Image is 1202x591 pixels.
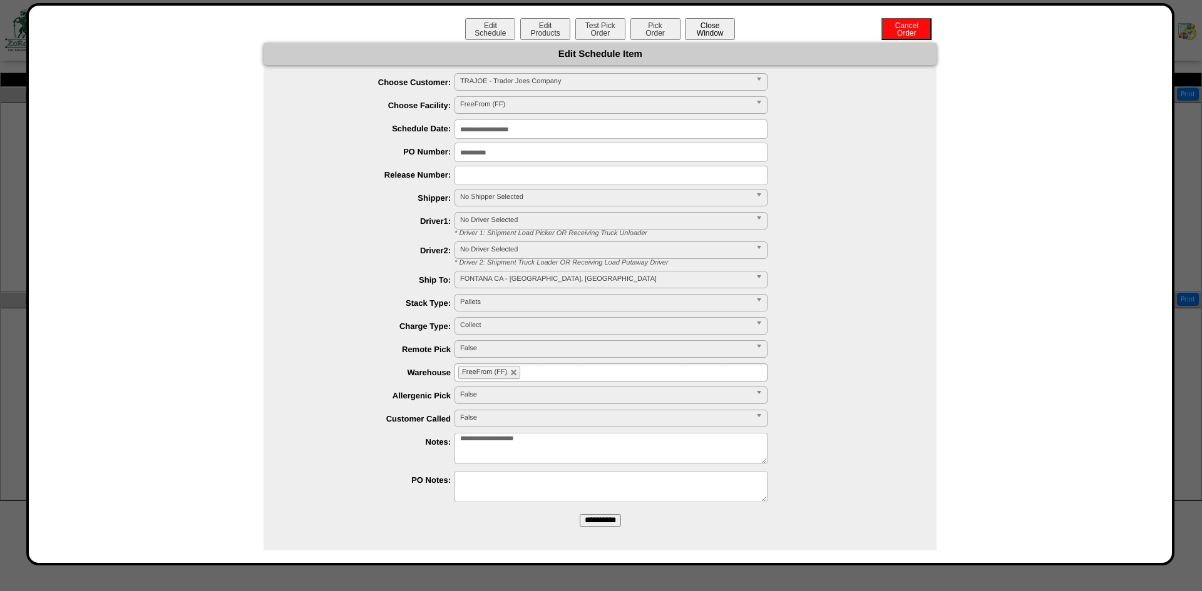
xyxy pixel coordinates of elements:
span: TRAJOE - Trader Joes Company [460,74,751,89]
span: No Driver Selected [460,213,751,228]
button: CloseWindow [685,18,735,40]
label: Schedule Date: [289,124,455,133]
label: Driver1: [289,216,455,226]
button: EditProducts [520,18,570,40]
label: Allergenic Pick [289,391,455,400]
label: Driver2: [289,246,455,255]
button: Test PickOrder [575,18,625,40]
label: Remote Pick [289,345,455,354]
label: Choose Facility: [289,101,455,110]
span: FreeFrom (FF) [460,97,751,112]
label: PO Notes: [289,475,455,485]
span: No Shipper Selected [460,189,751,205]
label: Customer Called [289,414,455,423]
label: Notes: [289,437,455,447]
span: False [460,410,751,425]
span: Collect [460,318,751,333]
button: EditSchedule [465,18,515,40]
span: FreeFrom (FF) [462,368,507,376]
label: PO Number: [289,147,455,156]
span: Pallets [460,295,751,310]
span: False [460,341,751,356]
div: Edit Schedule Item [264,43,937,65]
label: Shipper: [289,193,455,203]
button: PickOrder [630,18,681,40]
label: Release Number: [289,170,455,179]
label: Charge Type: [289,321,455,331]
span: False [460,387,751,402]
div: * Driver 1: Shipment Load Picker OR Receiving Truck Unloader [445,230,937,237]
div: * Driver 2: Shipment Truck Loader OR Receiving Load Putaway Driver [445,259,937,266]
span: FONTANA CA - [GEOGRAPHIC_DATA], [GEOGRAPHIC_DATA] [460,271,751,286]
label: Stack Type: [289,298,455,308]
label: Ship To: [289,275,455,285]
button: CancelOrder [881,18,932,40]
a: CloseWindow [684,28,736,38]
span: No Driver Selected [460,242,751,257]
label: Choose Customer: [289,78,455,87]
label: Warehouse [289,368,455,377]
